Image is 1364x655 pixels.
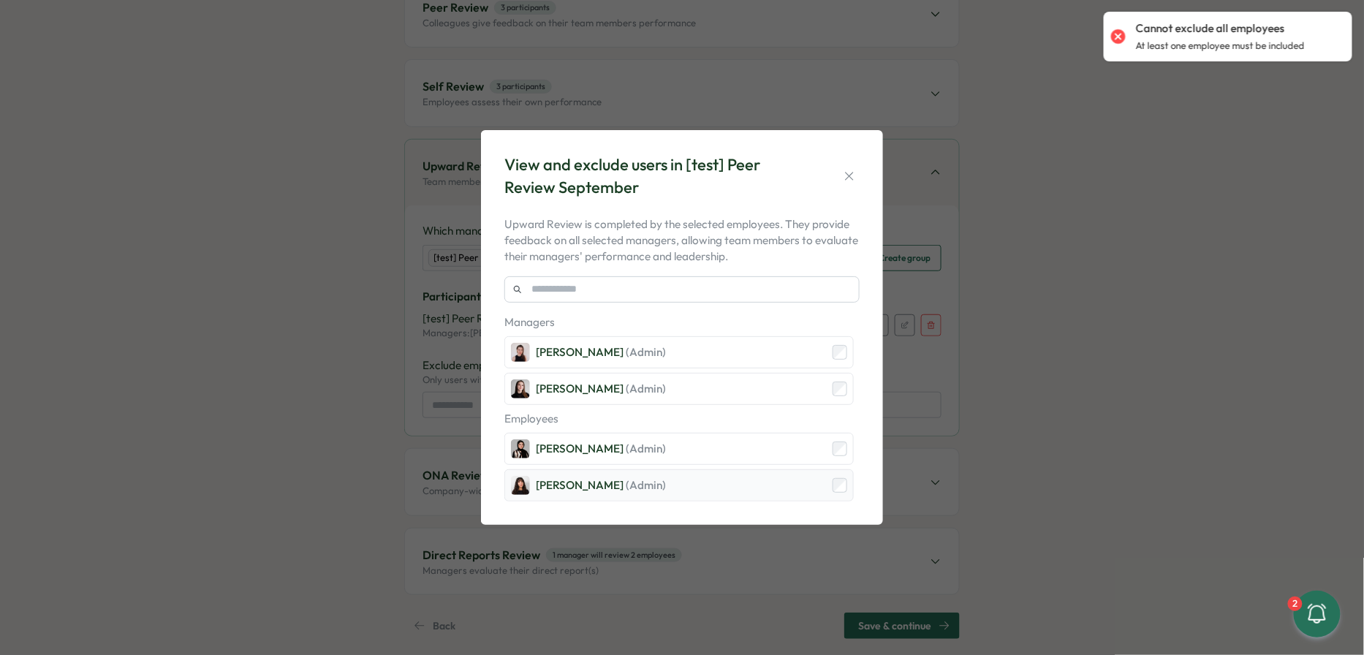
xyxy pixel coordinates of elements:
span: (Admin) [626,345,666,359]
img: Elena Ladushyna [511,379,530,398]
div: [PERSON_NAME] [536,381,666,397]
img: Sana Naqvi [511,439,530,458]
div: View and exclude users in [test] Peer Review September [504,154,804,199]
img: Axi Molnar [511,343,530,362]
p: At least one employee must be included [1136,39,1305,53]
div: 2 [1288,597,1303,611]
p: Upward Review is completed by the selected employees. They provide feedback on all selected manag... [504,216,860,265]
p: Managers [504,314,854,330]
button: 2 [1294,591,1341,637]
div: [PERSON_NAME] [536,344,666,360]
div: [PERSON_NAME] [536,441,666,457]
div: [PERSON_NAME] [536,477,666,493]
p: Cannot exclude all employees [1136,20,1285,37]
span: (Admin) [626,478,666,492]
img: Kelly Rosa [511,476,530,495]
p: Employees [504,411,854,427]
span: (Admin) [626,382,666,395]
span: (Admin) [626,442,666,455]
